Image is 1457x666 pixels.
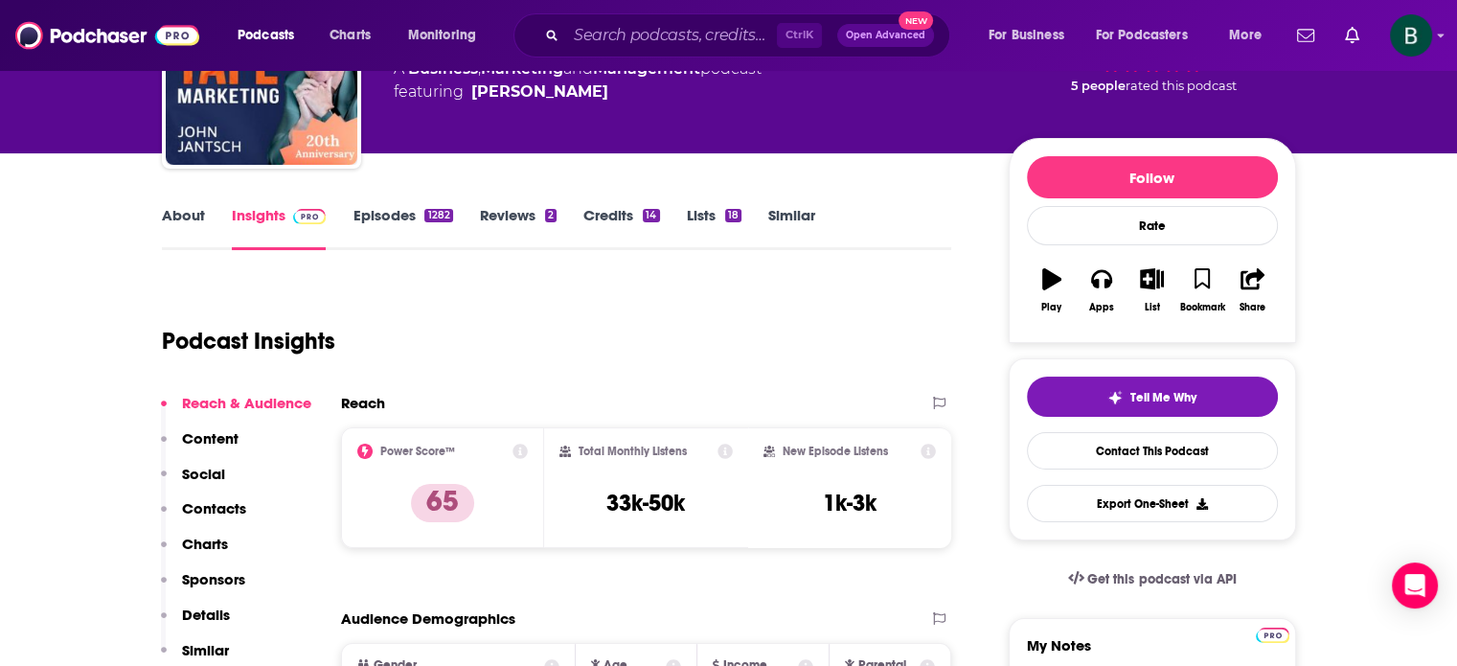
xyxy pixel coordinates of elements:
[161,429,239,465] button: Content
[1229,22,1262,49] span: More
[317,20,382,51] a: Charts
[353,206,452,250] a: Episodes1282
[545,209,557,222] div: 2
[341,609,515,628] h2: Audience Demographics
[1256,625,1289,643] a: Pro website
[161,394,311,429] button: Reach & Audience
[1071,79,1126,93] span: 5 people
[161,570,245,606] button: Sponsors
[1083,20,1216,51] button: open menu
[1107,390,1123,405] img: tell me why sparkle
[224,20,319,51] button: open menu
[1289,19,1322,52] a: Show notifications dropdown
[975,20,1088,51] button: open menu
[768,206,815,250] a: Similar
[1053,556,1252,603] a: Get this podcast via API
[161,465,225,500] button: Social
[395,20,501,51] button: open menu
[424,209,452,222] div: 1282
[182,570,245,588] p: Sponsors
[341,394,385,412] h2: Reach
[1390,14,1432,57] span: Logged in as betsy46033
[471,80,608,103] a: John Jantsch
[1027,377,1278,417] button: tell me why sparkleTell Me Why
[1027,256,1077,325] button: Play
[823,489,876,517] h3: 1k-3k
[1027,206,1278,245] div: Rate
[161,606,230,641] button: Details
[899,11,933,30] span: New
[1027,485,1278,522] button: Export One-Sheet
[480,206,557,250] a: Reviews2
[1096,22,1188,49] span: For Podcasters
[161,535,228,570] button: Charts
[1256,628,1289,643] img: Podchaser Pro
[579,445,687,458] h2: Total Monthly Listens
[232,206,327,250] a: InsightsPodchaser Pro
[1390,14,1432,57] button: Show profile menu
[182,535,228,553] p: Charts
[182,499,246,517] p: Contacts
[1077,256,1127,325] button: Apps
[1041,302,1061,313] div: Play
[15,17,199,54] img: Podchaser - Follow, Share and Rate Podcasts
[1027,432,1278,470] a: Contact This Podcast
[1392,563,1438,609] div: Open Intercom Messenger
[1127,256,1176,325] button: List
[1337,19,1367,52] a: Show notifications dropdown
[182,641,229,659] p: Similar
[162,206,205,250] a: About
[182,429,239,448] p: Content
[162,327,335,356] h1: Podcast Insights
[566,20,777,51] input: Search podcasts, credits, & more...
[837,24,934,47] button: Open AdvancedNew
[687,206,741,250] a: Lists18
[1130,390,1196,405] span: Tell Me Why
[606,489,685,517] h3: 33k-50k
[182,465,225,483] p: Social
[783,445,888,458] h2: New Episode Listens
[380,445,455,458] h2: Power Score™
[1027,156,1278,198] button: Follow
[394,57,762,103] div: A podcast
[182,606,230,624] p: Details
[182,394,311,412] p: Reach & Audience
[989,22,1064,49] span: For Business
[1089,302,1114,313] div: Apps
[1390,14,1432,57] img: User Profile
[1145,302,1160,313] div: List
[330,22,371,49] span: Charts
[161,499,246,535] button: Contacts
[1216,20,1286,51] button: open menu
[1240,302,1265,313] div: Share
[532,13,968,57] div: Search podcasts, credits, & more...
[1227,256,1277,325] button: Share
[1087,571,1236,587] span: Get this podcast via API
[394,80,762,103] span: featuring
[1126,79,1237,93] span: rated this podcast
[725,209,741,222] div: 18
[293,209,327,224] img: Podchaser Pro
[1177,256,1227,325] button: Bookmark
[777,23,822,48] span: Ctrl K
[643,209,659,222] div: 14
[238,22,294,49] span: Podcasts
[846,31,925,40] span: Open Advanced
[408,22,476,49] span: Monitoring
[583,206,659,250] a: Credits14
[1179,302,1224,313] div: Bookmark
[411,484,474,522] p: 65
